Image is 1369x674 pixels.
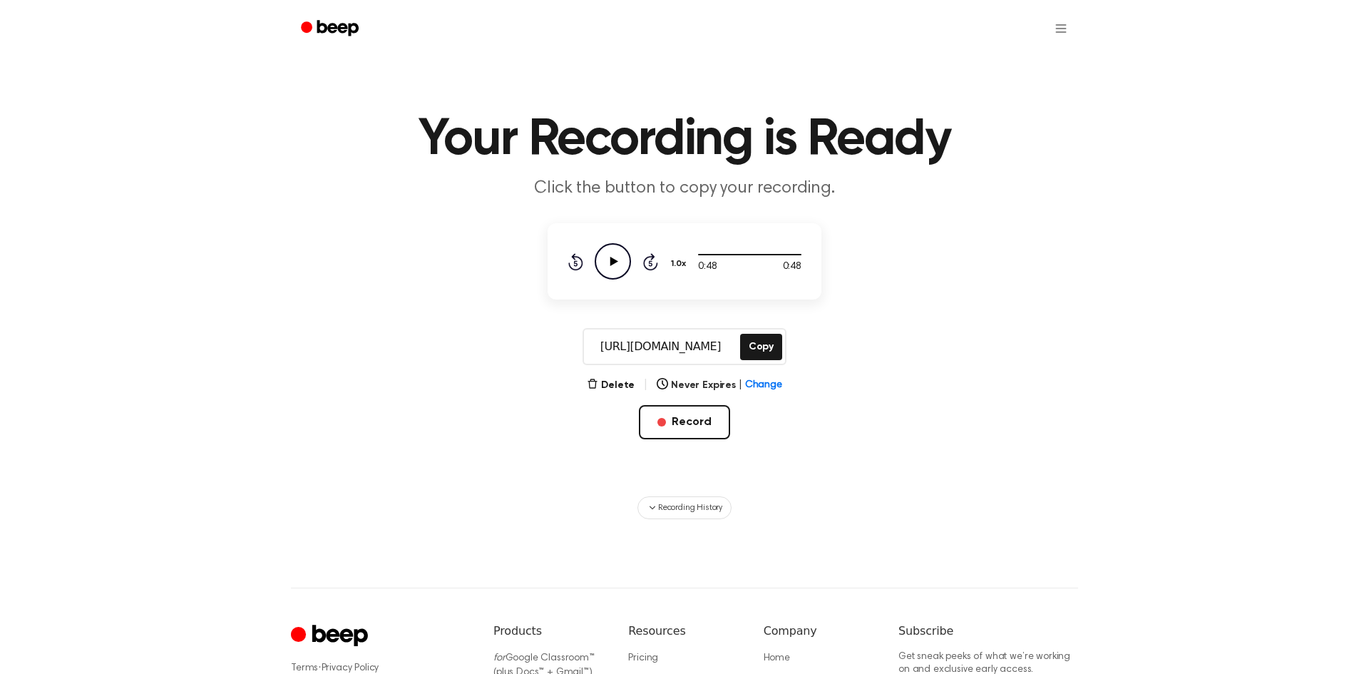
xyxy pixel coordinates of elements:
h6: Products [493,623,605,640]
span: Change [745,378,782,393]
h1: Your Recording is Ready [319,114,1050,165]
a: Privacy Policy [322,663,379,673]
button: Copy [740,334,782,360]
p: Click the button to copy your recording. [411,177,958,200]
h6: Resources [628,623,740,640]
h6: Company [764,623,876,640]
a: Home [764,653,790,663]
button: Open menu [1044,11,1078,46]
a: Beep [291,15,371,43]
span: | [739,378,742,393]
span: | [643,377,648,394]
button: Recording History [637,496,732,519]
a: Cruip [291,623,371,650]
span: 0:48 [698,260,717,275]
button: Record [639,405,729,439]
a: Terms [291,663,318,673]
span: 0:48 [783,260,801,275]
button: Delete [587,378,635,393]
i: for [493,653,506,663]
h6: Subscribe [898,623,1078,640]
a: Pricing [628,653,658,663]
button: Never Expires|Change [657,378,782,393]
button: 1.0x [670,252,691,276]
span: Recording History [658,501,722,514]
